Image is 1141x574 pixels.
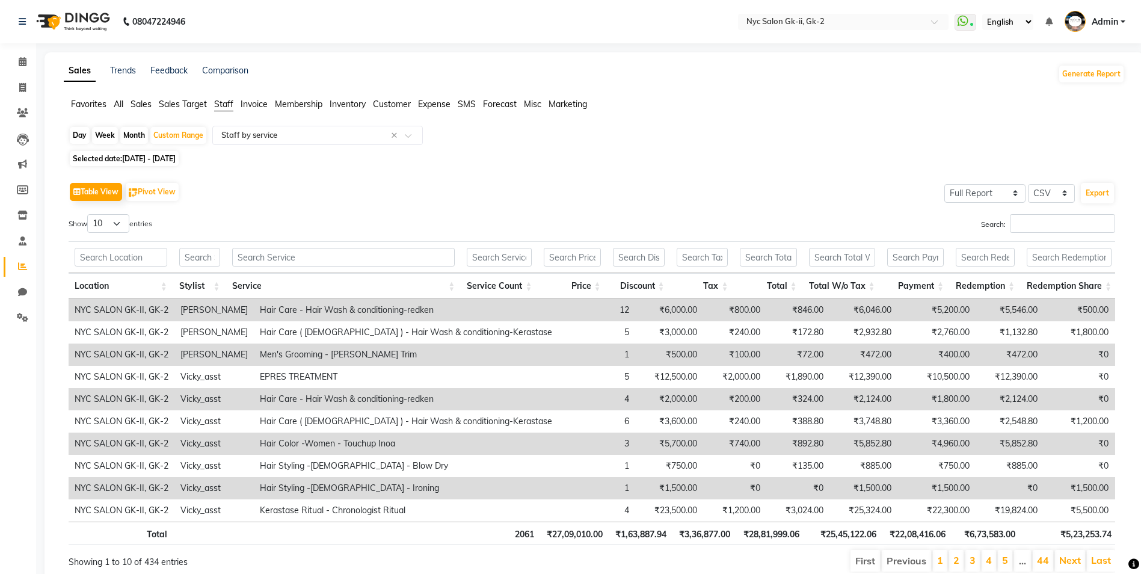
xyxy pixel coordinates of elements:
[986,554,992,566] a: 4
[120,127,148,144] div: Month
[635,455,703,477] td: ₹750.00
[829,455,897,477] td: ₹885.00
[69,344,174,366] td: NYC SALON GK-II, GK-2
[829,388,897,410] td: ₹2,124.00
[887,248,944,267] input: Search Payment
[1021,522,1118,545] th: ₹5,23,253.74
[976,410,1044,433] td: ₹2,548.80
[703,433,766,455] td: ₹740.00
[70,183,122,201] button: Table View
[976,433,1044,455] td: ₹5,852.80
[129,188,138,197] img: pivot.png
[254,344,558,366] td: Men's Grooming - [PERSON_NAME] Trim
[1044,366,1115,388] td: ₹0
[976,299,1044,321] td: ₹5,546.00
[150,65,188,76] a: Feedback
[805,522,882,545] th: ₹25,45,122.06
[538,273,606,299] th: Price: activate to sort column ascending
[976,388,1044,410] td: ₹2,124.00
[254,455,558,477] td: Hair Styling -[DEMOGRAPHIC_DATA] - Blow Dry
[635,299,703,321] td: ₹6,000.00
[69,321,174,344] td: NYC SALON GK-II, GK-2
[132,5,185,39] b: 08047224946
[69,273,173,299] th: Location: activate to sort column ascending
[458,99,476,110] span: SMS
[897,433,976,455] td: ₹4,960.00
[703,455,766,477] td: ₹0
[254,366,558,388] td: EPRES TREATMENT
[174,433,254,455] td: Vicky_asst
[70,151,179,166] span: Selected date:
[609,522,672,545] th: ₹1,63,887.94
[254,410,558,433] td: Hair Care ( [DEMOGRAPHIC_DATA] ) - Hair Wash & conditioning-Kerastase
[766,299,829,321] td: ₹846.00
[174,455,254,477] td: Vicky_asst
[635,410,703,433] td: ₹3,600.00
[69,433,174,455] td: NYC SALON GK-II, GK-2
[69,410,174,433] td: NYC SALON GK-II, GK-2
[69,549,494,569] div: Showing 1 to 10 of 434 entries
[766,366,829,388] td: ₹1,890.00
[558,499,635,522] td: 4
[64,60,96,82] a: Sales
[174,388,254,410] td: Vicky_asst
[241,99,268,110] span: Invoice
[829,410,897,433] td: ₹3,748.80
[558,455,635,477] td: 1
[71,99,106,110] span: Favorites
[881,273,950,299] th: Payment: activate to sort column ascending
[829,499,897,522] td: ₹25,324.00
[1027,248,1112,267] input: Search Redemption Share
[540,522,609,545] th: ₹27,09,010.00
[635,366,703,388] td: ₹12,500.00
[766,321,829,344] td: ₹172.80
[766,433,829,455] td: ₹892.80
[254,477,558,499] td: Hair Styling -[DEMOGRAPHIC_DATA] - Ironing
[635,388,703,410] td: ₹2,000.00
[159,99,207,110] span: Sales Target
[766,477,829,499] td: ₹0
[92,127,118,144] div: Week
[809,248,875,267] input: Search Total W/o Tax
[558,477,635,499] td: 1
[275,99,322,110] span: Membership
[803,273,881,299] th: Total W/o Tax: activate to sort column ascending
[736,522,805,545] th: ₹28,81,999.06
[558,321,635,344] td: 5
[69,214,152,233] label: Show entries
[1044,410,1115,433] td: ₹1,200.00
[254,299,558,321] td: Hair Care - Hair Wash & conditioning-redken
[1092,16,1118,28] span: Admin
[524,99,541,110] span: Misc
[150,127,206,144] div: Custom Range
[766,344,829,366] td: ₹72.00
[976,477,1044,499] td: ₹0
[174,344,254,366] td: [PERSON_NAME]
[897,477,976,499] td: ₹1,500.00
[703,388,766,410] td: ₹200.00
[703,410,766,433] td: ₹240.00
[110,65,136,76] a: Trends
[766,388,829,410] td: ₹324.00
[202,65,248,76] a: Comparison
[981,214,1115,233] label: Search:
[214,99,233,110] span: Staff
[1010,214,1115,233] input: Search:
[672,522,736,545] th: ₹3,36,877.00
[829,433,897,455] td: ₹5,852.80
[75,248,167,267] input: Search Location
[174,477,254,499] td: Vicky_asst
[897,366,976,388] td: ₹10,500.00
[829,321,897,344] td: ₹2,932.80
[131,99,152,110] span: Sales
[254,321,558,344] td: Hair Care ( [DEMOGRAPHIC_DATA] ) - Hair Wash & conditioning-Kerastase
[952,522,1022,545] th: ₹6,73,583.00
[558,388,635,410] td: 4
[950,273,1021,299] th: Redemption: activate to sort column ascending
[766,499,829,522] td: ₹3,024.00
[671,273,734,299] th: Tax: activate to sort column ascending
[463,522,540,545] th: 2061
[766,410,829,433] td: ₹388.80
[483,99,517,110] span: Forecast
[703,499,766,522] td: ₹1,200.00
